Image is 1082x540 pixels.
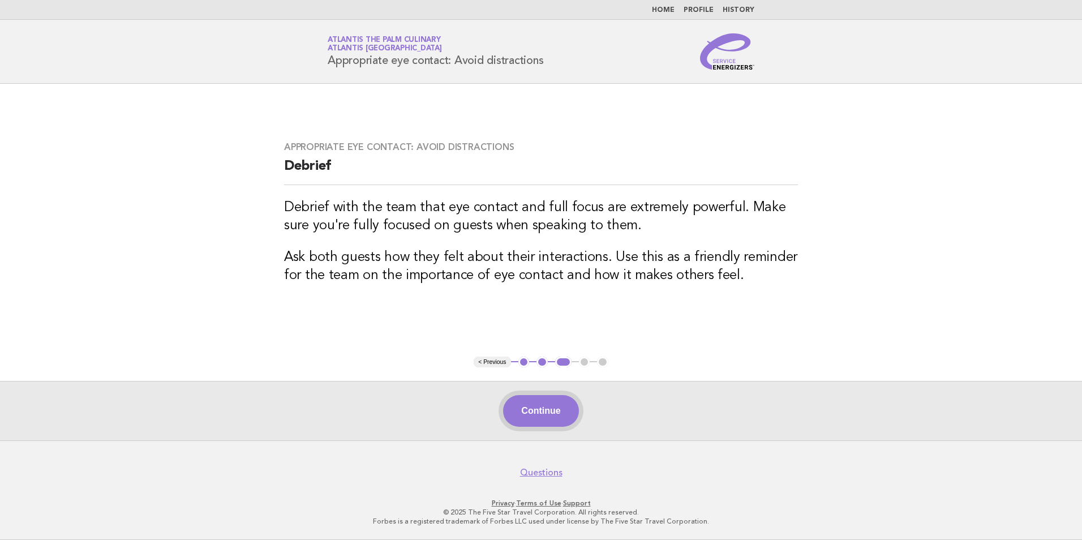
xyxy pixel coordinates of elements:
a: Home [652,7,675,14]
button: < Previous [474,357,510,368]
button: 2 [536,357,548,368]
p: © 2025 The Five Star Travel Corporation. All rights reserved. [195,508,887,517]
a: Terms of Use [516,499,561,507]
a: Atlantis The Palm CulinaryAtlantis [GEOGRAPHIC_DATA] [328,36,442,52]
a: Privacy [492,499,514,507]
h3: Appropriate eye contact: Avoid distractions [284,142,798,153]
h2: Debrief [284,157,798,185]
a: Profile [684,7,714,14]
h3: Ask both guests how they felt about their interactions. Use this as a friendly reminder for the t... [284,248,798,285]
button: 1 [518,357,530,368]
a: History [723,7,754,14]
p: Forbes is a registered trademark of Forbes LLC used under license by The Five Star Travel Corpora... [195,517,887,526]
button: Continue [503,395,578,427]
img: Service Energizers [700,33,754,70]
a: Questions [520,467,563,478]
h3: Debrief with the team that eye contact and full focus are extremely powerful. Make sure you're fu... [284,199,798,235]
a: Support [563,499,591,507]
span: Atlantis [GEOGRAPHIC_DATA] [328,45,442,53]
h1: Appropriate eye contact: Avoid distractions [328,37,543,66]
p: · · [195,499,887,508]
button: 3 [555,357,572,368]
